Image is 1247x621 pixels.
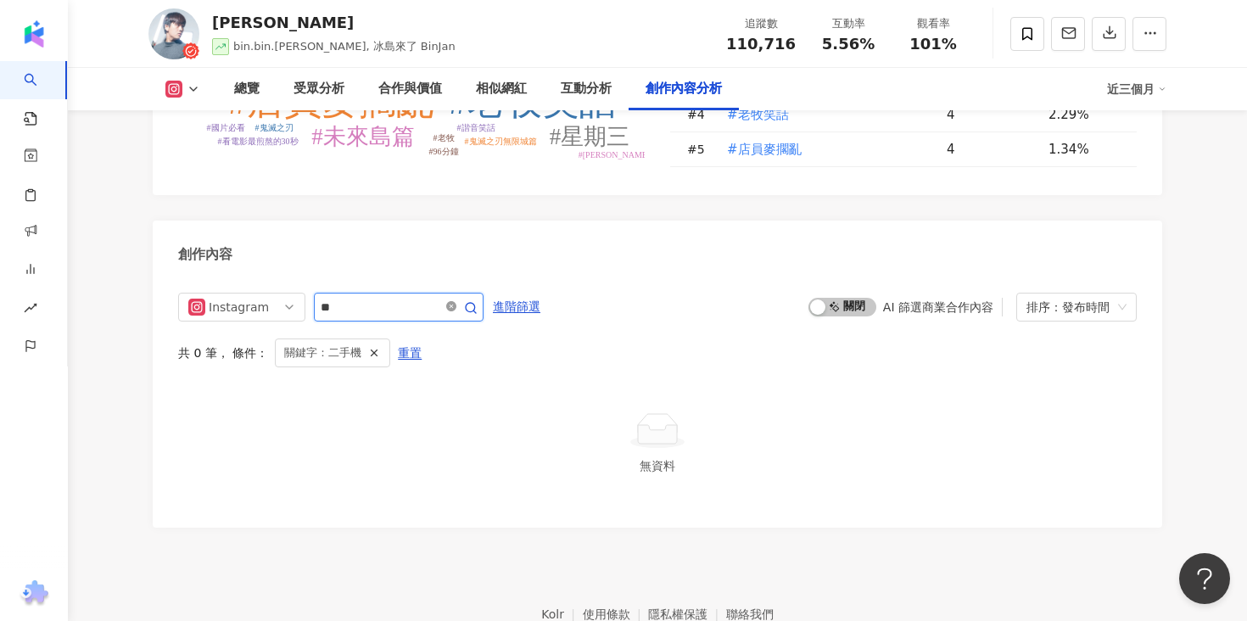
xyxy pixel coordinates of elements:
[493,294,540,321] span: 進階篩選
[726,98,790,131] button: #老牧笑話
[1048,105,1120,124] div: 2.29%
[579,150,650,159] tspan: #[PERSON_NAME]
[218,137,299,146] tspan: #看電影最煎熬的30秒
[713,132,933,167] td: #店員麥擱亂
[726,35,796,53] span: 110,716
[397,339,422,366] button: 重置
[476,79,527,99] div: 相似網紅
[378,79,442,99] div: 合作與價值
[446,299,456,315] span: close-circle
[429,147,459,156] tspan: #96分鐘
[947,105,1035,124] div: 4
[178,338,1137,367] div: 共 0 筆 ， 條件：
[541,607,582,621] a: Kolr
[726,15,796,32] div: 追蹤數
[1026,294,1111,321] div: 排序：發布時間
[901,15,965,32] div: 觀看率
[726,132,802,166] button: #店員麥擱亂
[550,124,630,149] tspan: #星期三
[1179,553,1230,604] iframe: Help Scout Beacon - Open
[1107,76,1166,103] div: 近三個月
[1035,132,1137,167] td: 1.34%
[255,123,294,132] tspan: #鬼滅之刃
[646,79,722,99] div: 創作內容分析
[713,98,933,132] td: #老牧笑話
[687,105,713,124] div: # 4
[816,15,881,32] div: 互動率
[583,607,649,621] a: 使用條款
[24,61,58,127] a: search
[233,40,456,53] span: bin.bin.[PERSON_NAME], 冰島來了 BinJan
[20,20,48,48] img: logo icon
[207,123,245,132] tspan: #國片必看
[433,133,455,143] tspan: #老牧
[446,301,456,311] span: close-circle
[492,293,541,320] button: 進階篩選
[687,140,713,159] div: # 5
[311,124,415,149] tspan: #未來島篇
[1048,140,1120,159] div: 1.34%
[727,105,789,124] span: #老牧笑話
[822,36,875,53] span: 5.56%
[947,140,1035,159] div: 4
[457,123,495,132] tspan: #諧音笑話
[234,79,260,99] div: 總覽
[398,340,422,367] span: 重置
[18,580,51,607] img: chrome extension
[727,140,802,159] span: #店員麥擱亂
[909,36,957,53] span: 101%
[185,456,1130,475] div: 無資料
[209,294,264,321] div: Instagram
[1035,98,1137,132] td: 2.29%
[284,344,361,362] span: 關鍵字：二手機
[883,300,993,314] div: AI 篩選商業合作內容
[212,12,456,33] div: [PERSON_NAME]
[148,8,199,59] img: KOL Avatar
[178,245,232,264] div: 創作內容
[561,79,612,99] div: 互動分析
[726,607,774,621] a: 聯絡我們
[24,291,37,329] span: rise
[465,137,537,146] tspan: #鬼滅之刃無限城篇
[648,607,726,621] a: 隱私權保護
[294,79,344,99] div: 受眾分析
